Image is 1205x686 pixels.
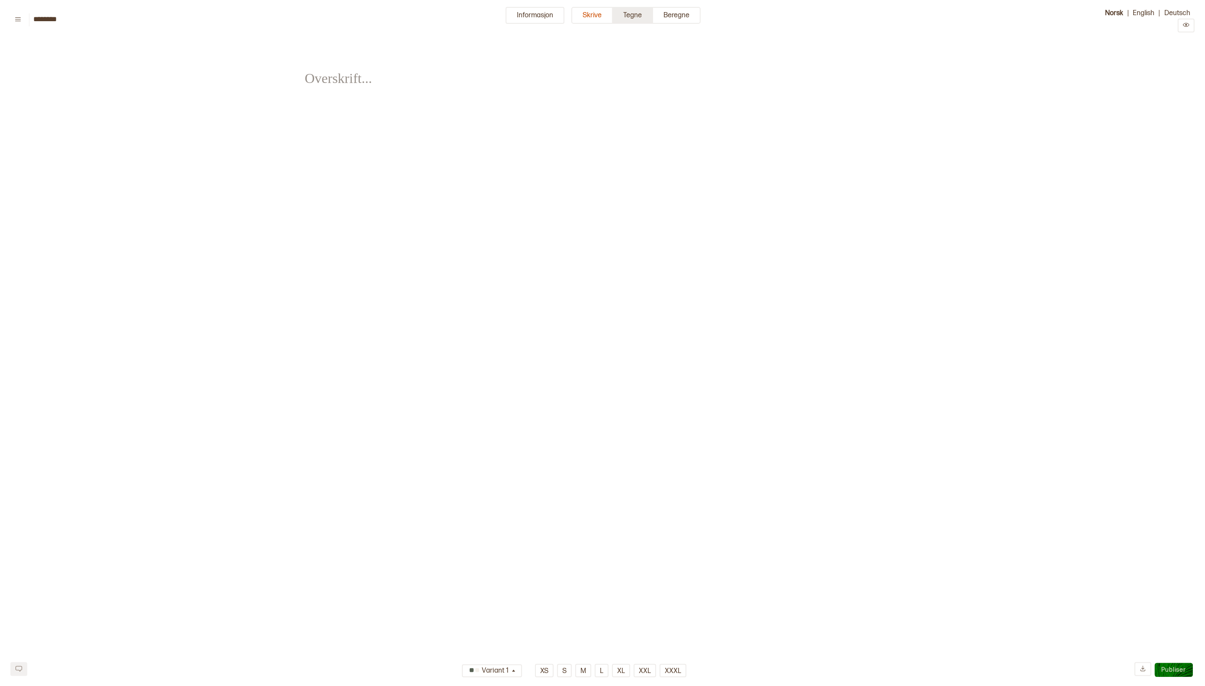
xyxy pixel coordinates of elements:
[467,664,510,678] div: Variant 1
[575,664,591,677] button: M
[1129,7,1159,19] button: English
[613,7,653,24] button: Tegne
[1101,7,1128,19] button: Norsk
[1162,666,1186,673] span: Publiser
[571,7,613,32] a: Skrive
[1160,7,1195,19] button: Deutsch
[506,7,564,24] button: Informasjon
[1178,19,1195,32] button: Preview
[1086,7,1195,32] div: | |
[1183,22,1189,28] svg: Preview
[1178,22,1195,30] a: Preview
[653,7,701,24] button: Beregne
[613,7,653,32] a: Tegne
[612,664,630,677] button: XL
[462,664,522,677] button: Variant 1
[653,7,701,32] a: Beregne
[660,664,686,677] button: XXXL
[571,7,613,24] button: Skrive
[557,664,572,677] button: S
[634,664,656,677] button: XXL
[1155,663,1193,677] button: Publiser
[535,664,554,677] button: XS
[595,664,609,677] button: L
